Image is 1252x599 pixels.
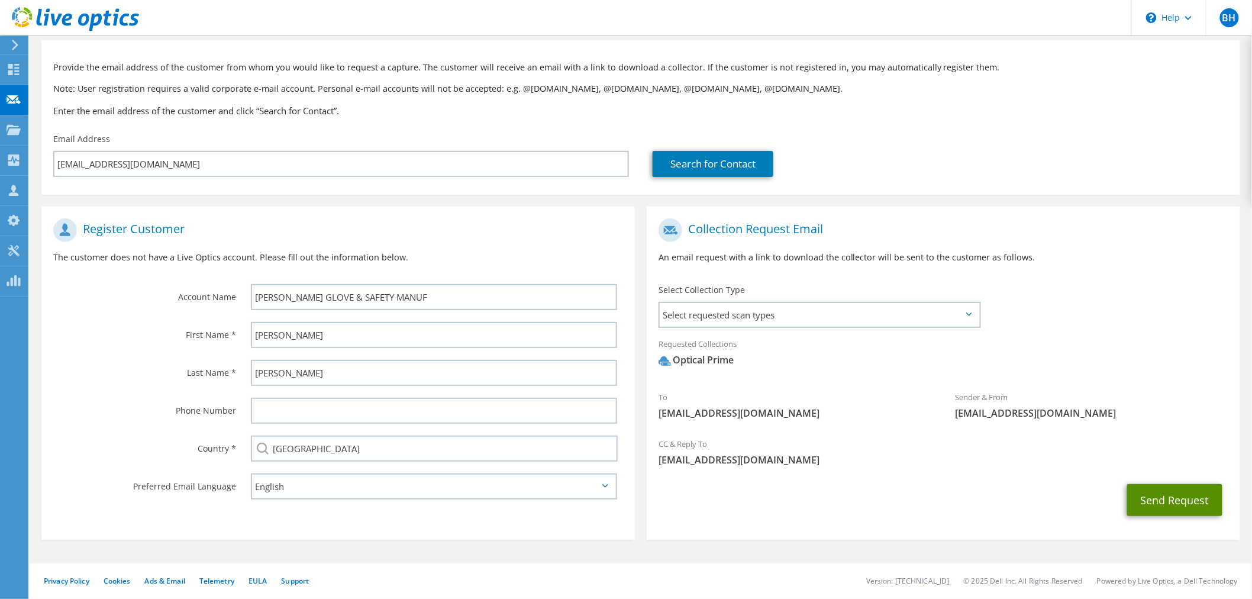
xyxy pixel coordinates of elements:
[53,474,236,492] label: Preferred Email Language
[104,576,131,586] a: Cookies
[659,453,1228,466] span: [EMAIL_ADDRESS][DOMAIN_NAME]
[1097,576,1238,586] li: Powered by Live Optics, a Dell Technology
[53,284,236,303] label: Account Name
[659,251,1228,264] p: An email request with a link to download the collector will be sent to the customer as follows.
[53,218,617,242] h1: Register Customer
[659,353,734,367] div: Optical Prime
[53,61,1228,74] p: Provide the email address of the customer from whom you would like to request a capture. The cust...
[647,385,943,426] div: To
[660,303,979,327] span: Select requested scan types
[53,398,236,417] label: Phone Number
[249,576,267,586] a: EULA
[943,385,1240,426] div: Sender & From
[659,407,931,420] span: [EMAIL_ADDRESS][DOMAIN_NAME]
[199,576,234,586] a: Telemetry
[53,82,1228,95] p: Note: User registration requires a valid corporate e-mail account. Personal e-mail accounts will ...
[53,436,236,455] label: Country *
[53,251,623,264] p: The customer does not have a Live Optics account. Please fill out the information below.
[1220,8,1239,27] span: BH
[281,576,309,586] a: Support
[1127,484,1222,516] button: Send Request
[1146,12,1157,23] svg: \n
[44,576,89,586] a: Privacy Policy
[647,431,1240,472] div: CC & Reply To
[145,576,185,586] a: Ads & Email
[955,407,1228,420] span: [EMAIL_ADDRESS][DOMAIN_NAME]
[53,360,236,379] label: Last Name *
[659,284,745,296] label: Select Collection Type
[653,151,773,177] a: Search for Contact
[647,331,1240,379] div: Requested Collections
[659,218,1222,242] h1: Collection Request Email
[866,576,950,586] li: Version: [TECHNICAL_ID]
[964,576,1083,586] li: © 2025 Dell Inc. All Rights Reserved
[53,133,110,145] label: Email Address
[53,322,236,341] label: First Name *
[53,104,1228,117] h3: Enter the email address of the customer and click “Search for Contact”.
